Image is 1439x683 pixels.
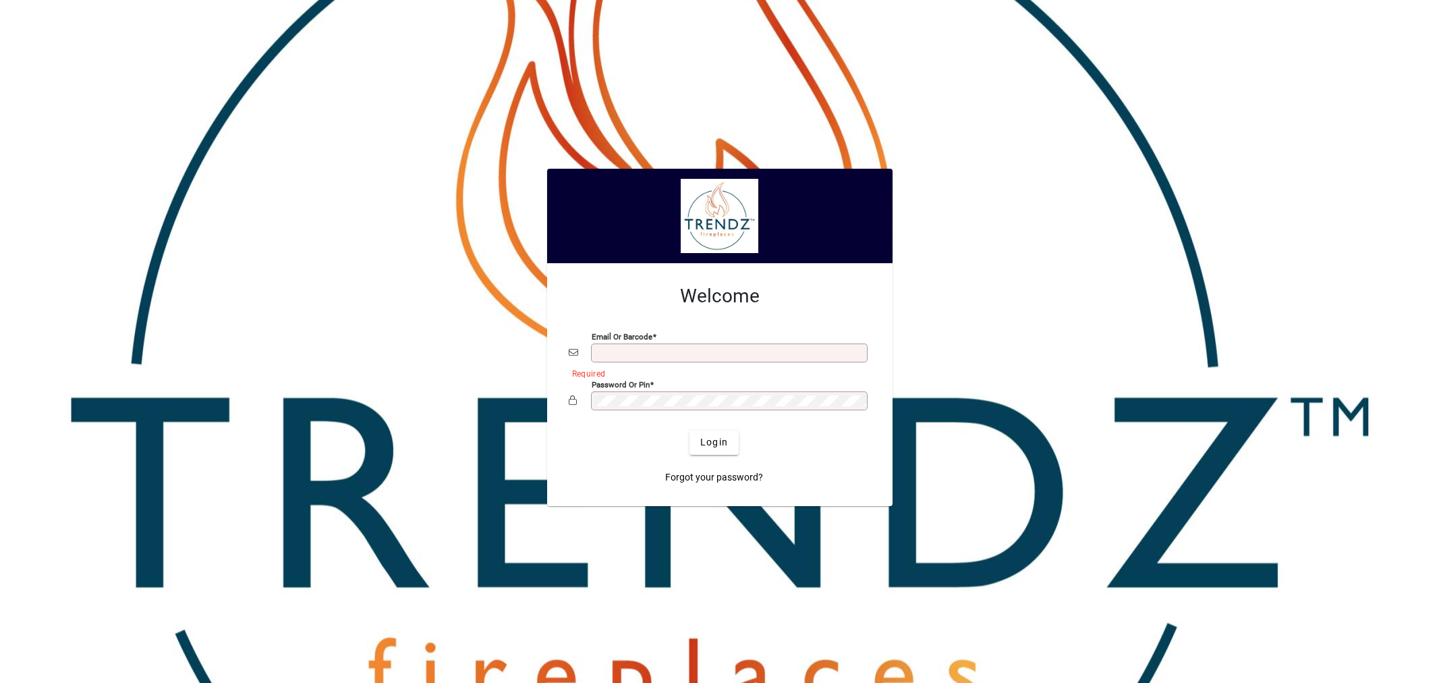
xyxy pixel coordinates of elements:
span: Forgot your password? [665,470,763,485]
span: Login [700,435,728,449]
mat-label: Password or Pin [592,379,650,389]
button: Login [689,431,739,455]
h2: Welcome [569,285,871,308]
mat-error: Required [572,366,860,380]
mat-label: Email or Barcode [592,331,652,341]
a: Forgot your password? [660,466,768,490]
